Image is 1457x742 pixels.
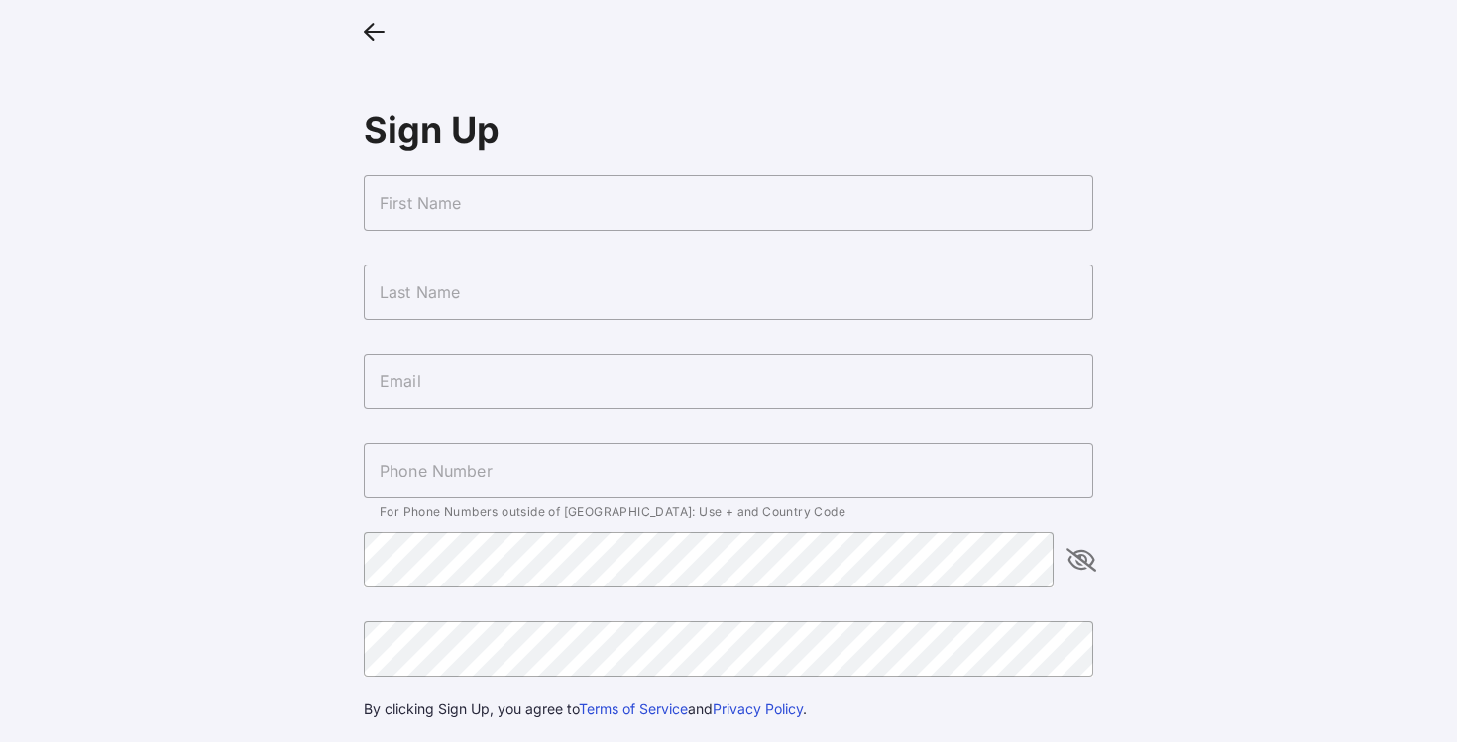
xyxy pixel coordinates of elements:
div: By clicking Sign Up, you agree to and . [364,698,1093,720]
span: For Phone Numbers outside of [GEOGRAPHIC_DATA]: Use + and Country Code [380,504,845,519]
input: Phone Number [364,443,1093,498]
input: First Name [364,175,1093,231]
input: Email [364,354,1093,409]
input: Last Name [364,265,1093,320]
div: Sign Up [364,108,1093,152]
i: appended action [1069,548,1093,572]
a: Terms of Service [579,700,688,717]
a: Privacy Policy [713,700,803,717]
